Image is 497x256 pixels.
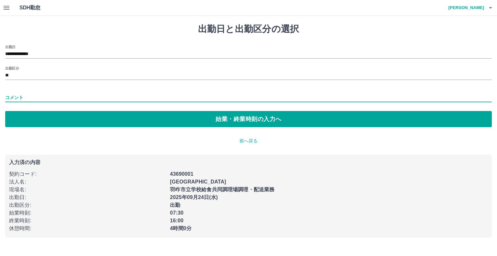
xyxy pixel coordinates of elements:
p: 始業時刻 : [9,209,166,217]
b: [GEOGRAPHIC_DATA] [170,179,226,184]
p: 休憩時間 : [9,225,166,232]
p: 前へ戻る [5,138,492,144]
p: 契約コード : [9,170,166,178]
p: 現場名 : [9,186,166,194]
b: 16:00 [170,218,183,223]
b: 羽咋市立学校給食共同調理場調理・配送業務 [170,187,274,192]
button: 始業・終業時刻の入力へ [5,111,492,127]
b: 43690001 [170,171,193,177]
label: 出勤区分 [5,66,19,71]
p: 出勤日 : [9,194,166,201]
p: 出勤区分 : [9,201,166,209]
b: 4時間0分 [170,226,192,231]
b: 07:30 [170,210,183,216]
label: 出勤日 [5,44,16,49]
b: 2025年09月24日(水) [170,195,218,200]
b: 出勤 [170,202,180,208]
h1: 出勤日と出勤区分の選択 [5,24,492,35]
p: 入力済の内容 [9,160,488,165]
p: 終業時刻 : [9,217,166,225]
p: 法人名 : [9,178,166,186]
